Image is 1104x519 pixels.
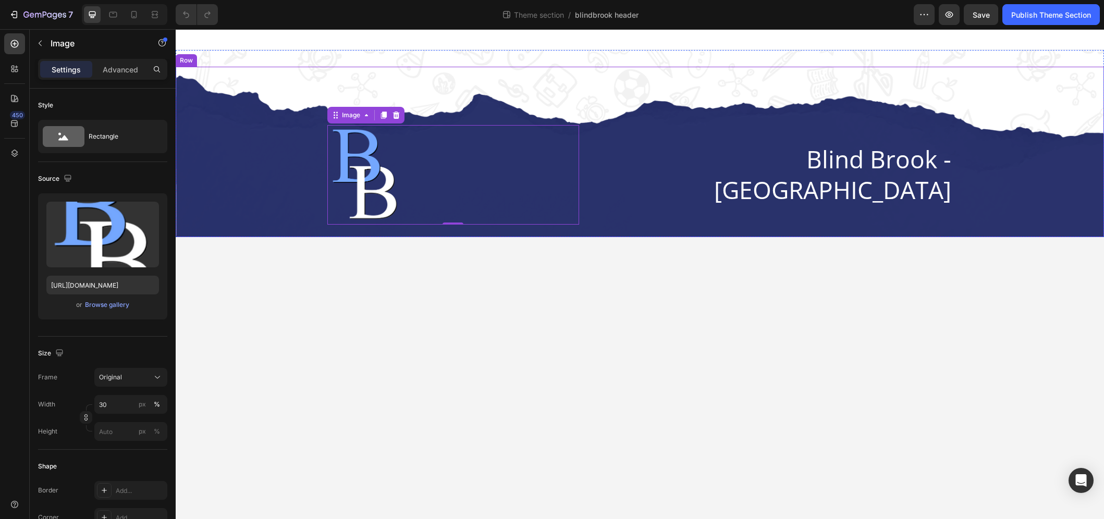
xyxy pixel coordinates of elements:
span: blindbrook header [575,9,639,20]
button: 7 [4,4,78,25]
span: Theme section [512,9,566,20]
div: Border [38,486,58,495]
div: px [139,427,146,436]
div: Style [38,101,53,110]
label: Frame [38,373,57,382]
div: 450 [10,111,25,119]
label: Height [38,427,57,436]
div: Row [2,27,19,36]
button: px [151,425,163,438]
p: Advanced [103,64,138,75]
button: Browse gallery [84,300,130,310]
div: Undo/Redo [176,4,218,25]
label: Width [38,400,55,409]
p: 7 [68,8,73,21]
input: px% [94,395,167,414]
span: or [76,299,82,311]
p: Settings [52,64,81,75]
button: px [151,398,163,411]
div: % [154,400,160,409]
img: preview-image [46,202,159,267]
p: Image [51,37,139,50]
h2: Blind Brook - [GEOGRAPHIC_DATA] [424,114,777,178]
div: px [139,400,146,409]
span: Original [99,373,122,382]
span: Save [973,10,990,19]
iframe: Design area [176,29,1104,519]
button: Save [964,4,998,25]
input: px% [94,422,167,441]
div: Open Intercom Messenger [1069,468,1094,493]
div: Browse gallery [85,300,129,310]
div: Add... [116,486,165,496]
button: Publish Theme Section [1002,4,1100,25]
div: Size [38,347,66,361]
input: https://example.com/image.jpg [46,276,159,294]
button: % [136,398,149,411]
div: Shape [38,462,57,471]
div: Source [38,172,74,186]
div: % [154,427,160,436]
button: % [136,425,149,438]
div: Rectangle [89,125,152,149]
span: / [568,9,571,20]
div: Publish Theme Section [1011,9,1091,20]
button: Original [94,368,167,387]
